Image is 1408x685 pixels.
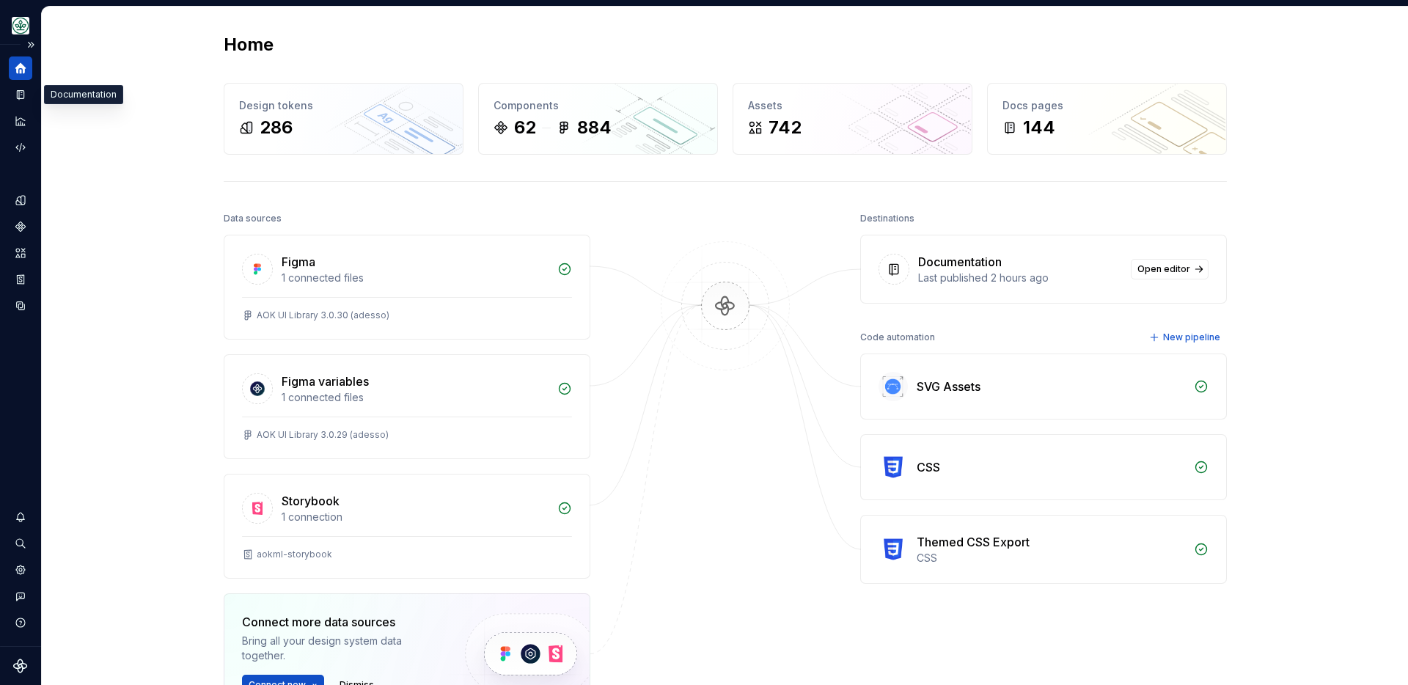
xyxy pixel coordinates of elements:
a: Storybook stories [9,268,32,291]
div: Docs pages [1002,98,1211,113]
div: 62 [514,116,536,139]
div: AOK UI Library 3.0.30 (adesso) [257,309,389,321]
div: Documentation [918,253,1002,271]
button: Search ⌘K [9,532,32,555]
a: Assets742 [733,83,972,155]
div: Figma [282,253,315,271]
div: 1 connection [282,510,549,524]
div: aokml-storybook [257,549,332,560]
div: Last published 2 hours ago [918,271,1122,285]
img: df5db9ef-aba0-4771-bf51-9763b7497661.png [12,17,29,34]
button: Notifications [9,505,32,529]
button: Expand sidebar [21,34,41,55]
h2: Home [224,33,274,56]
a: Figma1 connected filesAOK UI Library 3.0.30 (adesso) [224,235,590,340]
div: Documentation [44,85,123,104]
a: Data sources [9,294,32,318]
a: Code automation [9,136,32,159]
div: Assets [748,98,957,113]
a: Figma variables1 connected filesAOK UI Library 3.0.29 (adesso) [224,354,590,459]
div: CSS [917,551,1185,565]
div: Bring all your design system data together. [242,634,440,663]
div: Components [494,98,703,113]
a: Settings [9,558,32,582]
button: New pipeline [1145,327,1227,348]
div: 144 [1023,116,1055,139]
div: 1 connected files [282,271,549,285]
div: Destinations [860,208,914,229]
a: Documentation [9,83,32,106]
a: Design tokens286 [224,83,463,155]
div: CSS [917,458,940,476]
div: Connect more data sources [242,613,440,631]
div: Storybook [282,492,340,510]
a: Assets [9,241,32,265]
div: Figma variables [282,373,369,390]
a: Storybook1 connectionaokml-storybook [224,474,590,579]
a: Design tokens [9,188,32,212]
div: Data sources [224,208,282,229]
svg: Supernova Logo [13,659,28,673]
div: Code automation [860,327,935,348]
div: 742 [769,116,802,139]
button: Contact support [9,585,32,608]
span: Open editor [1137,263,1190,275]
a: Home [9,56,32,80]
a: Components [9,215,32,238]
a: Components62884 [478,83,718,155]
a: Docs pages144 [987,83,1227,155]
div: Design tokens [239,98,448,113]
a: Open editor [1131,259,1209,279]
div: AOK UI Library 3.0.29 (adesso) [257,429,389,441]
div: 884 [577,116,612,139]
div: SVG Assets [917,378,980,395]
span: New pipeline [1163,331,1220,343]
div: 1 connected files [282,390,549,405]
a: Analytics [9,109,32,133]
div: Themed CSS Export [917,533,1030,551]
div: 286 [260,116,293,139]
